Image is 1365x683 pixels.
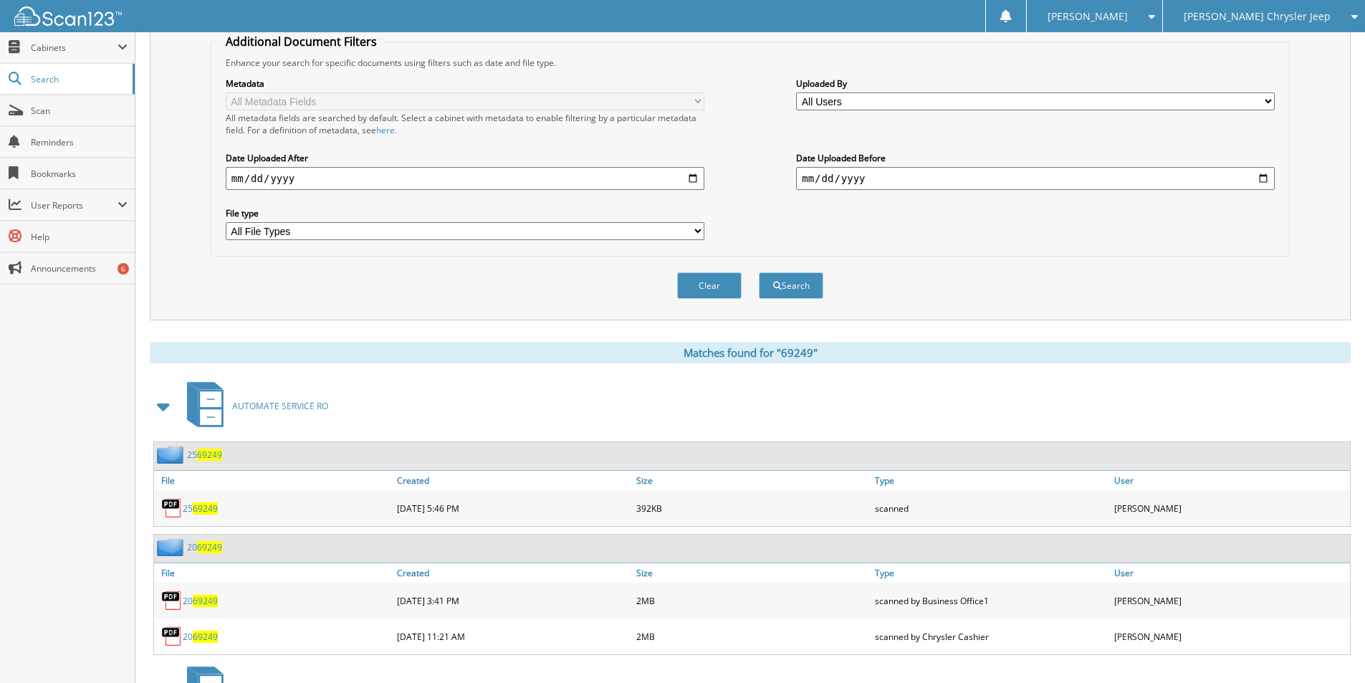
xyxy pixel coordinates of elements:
a: File [154,563,393,583]
input: start [226,167,704,190]
a: 2569249 [187,449,222,461]
a: Type [871,563,1111,583]
a: User [1111,563,1350,583]
div: scanned [871,494,1111,522]
a: Created [393,563,633,583]
span: 69249 [197,449,222,461]
div: [DATE] 5:46 PM [393,494,633,522]
img: scan123-logo-white.svg [14,6,122,26]
a: Size [633,563,872,583]
span: Announcements [31,262,128,274]
div: scanned by Business Office1 [871,586,1111,615]
div: 392KB [633,494,872,522]
iframe: Chat Widget [1293,614,1365,683]
span: Bookmarks [31,168,128,180]
a: File [154,471,393,490]
a: 2569249 [183,502,218,515]
a: 2069249 [183,631,218,643]
div: Enhance your search for specific documents using filters such as date and file type. [219,57,1282,69]
div: Matches found for "69249" [150,342,1351,363]
span: AUTOMATE SERVICE RO [232,400,328,412]
span: 69249 [197,541,222,553]
span: Help [31,231,128,243]
img: PDF.png [161,626,183,647]
input: end [796,167,1275,190]
label: Date Uploaded After [226,152,704,164]
button: Search [759,272,823,299]
a: User [1111,471,1350,490]
label: Metadata [226,77,704,90]
span: 69249 [193,595,218,607]
div: All metadata fields are searched by default. Select a cabinet with metadata to enable filtering b... [226,112,704,136]
span: User Reports [31,199,118,211]
a: 2069249 [183,595,218,607]
button: Clear [677,272,742,299]
label: File type [226,207,704,219]
div: [PERSON_NAME] [1111,586,1350,615]
img: folder2.png [157,538,187,556]
span: [PERSON_NAME] [1048,12,1128,21]
span: Reminders [31,136,128,148]
a: 2069249 [187,541,222,553]
span: 69249 [193,502,218,515]
span: Scan [31,105,128,117]
div: 6 [118,263,129,274]
img: PDF.png [161,590,183,611]
legend: Additional Document Filters [219,34,384,49]
label: Uploaded By [796,77,1275,90]
a: here [376,124,395,136]
a: Type [871,471,1111,490]
label: Date Uploaded Before [796,152,1275,164]
span: 69249 [193,631,218,643]
div: [PERSON_NAME] [1111,622,1350,651]
div: [PERSON_NAME] [1111,494,1350,522]
span: Search [31,73,125,85]
a: AUTOMATE SERVICE RO [178,378,328,434]
a: Created [393,471,633,490]
div: 2MB [633,586,872,615]
span: [PERSON_NAME] Chrysler Jeep [1184,12,1331,21]
a: Size [633,471,872,490]
div: 2MB [633,622,872,651]
div: [DATE] 11:21 AM [393,622,633,651]
div: scanned by Chrysler Cashier [871,622,1111,651]
div: [DATE] 3:41 PM [393,586,633,615]
img: PDF.png [161,497,183,519]
img: folder2.png [157,446,187,464]
span: Cabinets [31,42,118,54]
